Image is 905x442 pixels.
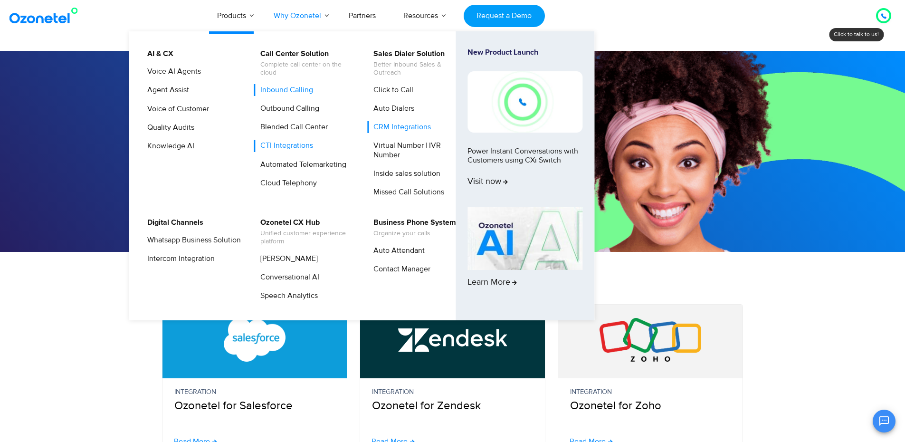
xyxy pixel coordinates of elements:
[141,103,210,115] a: Voice of Customer
[372,387,533,414] p: Ozonetel for Zendesk
[367,245,426,257] a: Auto Attendant
[367,84,415,96] a: Click to Call
[464,5,545,27] a: Request a Demo
[141,84,191,96] a: Agent Assist
[467,48,582,203] a: New Product LaunchPower Instant Conversations with Customers using CXi SwitchVisit now
[260,230,354,246] span: Unified customer experience platform
[373,61,467,77] span: Better Inbound Sales & Outreach
[254,48,355,78] a: Call Center SolutionComplete call center on the cloud
[467,207,582,304] a: Learn More
[141,122,196,134] a: Quality Audits
[254,217,355,247] a: Ozonetel CX HubUnified customer experience platform
[367,168,442,180] a: Inside sales solution
[200,318,309,362] img: Salesforce CTI Integration with Call Center Software
[367,263,432,275] a: Contact Manager
[570,387,731,397] small: Integration
[141,217,205,229] a: Digital Channels
[254,271,321,283] a: Conversational AI
[367,121,432,133] a: CRM Integrations
[254,121,329,133] a: Blended Call Center
[467,278,517,288] span: Learn More
[174,387,335,397] small: Integration
[467,207,582,270] img: AI
[254,177,318,189] a: Cloud Telephony
[141,234,242,246] a: Whatsapp Business Solution
[260,61,354,77] span: Complete call center on the cloud
[254,84,314,96] a: Inbound Calling
[367,186,446,198] a: Missed Call Solutions
[372,387,533,397] small: Integration
[367,103,416,115] a: Auto Dialers
[141,48,175,60] a: AI & CX
[467,177,508,187] span: Visit now
[254,290,319,302] a: Speech Analytics
[141,66,202,77] a: Voice AI Agents
[141,140,196,152] a: Knowledge AI
[570,387,731,414] p: Ozonetel for Zoho
[141,253,216,265] a: Intercom Integration
[254,253,319,265] a: [PERSON_NAME]
[873,410,895,432] button: Open chat
[367,217,457,239] a: Business Phone SystemOrganize your calls
[367,140,468,161] a: Virtual Number | IVR Number
[254,103,321,115] a: Outbound Calling
[398,318,507,362] img: Zendesk Call Center Integration
[367,48,468,78] a: Sales Dialer SolutionBetter Inbound Sales & Outreach
[254,159,348,171] a: Automated Telemarketing
[373,230,456,238] span: Organize your calls
[254,140,314,152] a: CTI Integrations
[467,71,582,132] img: New-Project-17.png
[174,387,335,414] p: Ozonetel for Salesforce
